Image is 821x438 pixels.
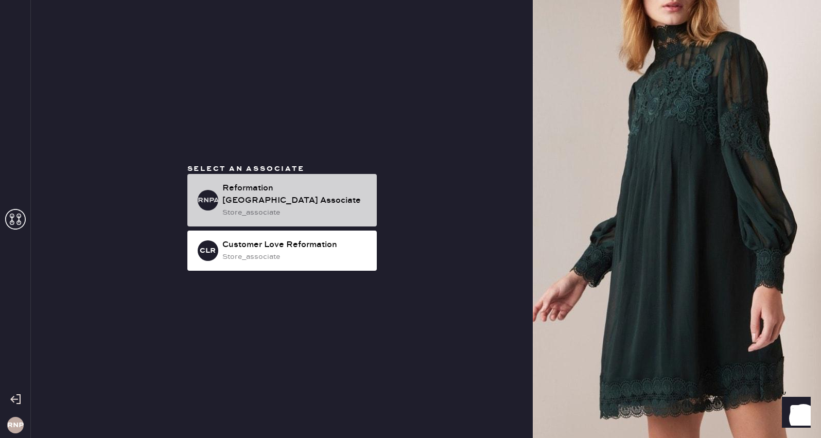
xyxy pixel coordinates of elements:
[222,182,369,207] div: Reformation [GEOGRAPHIC_DATA] Associate
[222,239,369,251] div: Customer Love Reformation
[222,251,369,262] div: store_associate
[772,392,816,436] iframe: Front Chat
[222,207,369,218] div: store_associate
[7,422,24,429] h3: RNP
[198,197,218,204] h3: RNPA
[187,164,305,173] span: Select an associate
[200,247,216,254] h3: CLR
